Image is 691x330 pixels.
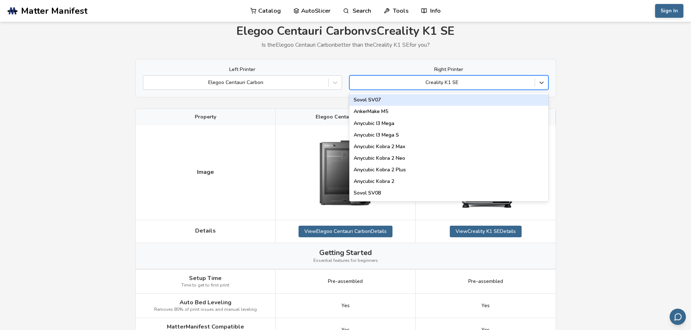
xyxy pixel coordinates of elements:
[349,199,548,210] div: Creality Hi
[143,67,342,72] label: Left Printer
[181,283,229,288] span: Time to get to first print
[154,307,257,312] span: Removes 80% of print issues and manual leveling
[349,187,548,199] div: Sovol SV08
[313,258,378,263] span: Essential features for beginners
[670,309,686,325] button: Send feedback via email
[481,303,490,309] span: Yes
[349,129,548,141] div: Anycubic I3 Mega S
[328,279,363,284] span: Pre-assembled
[21,6,87,16] span: Matter Manifest
[349,176,548,187] div: Anycubic Kobra 2
[349,164,548,176] div: Anycubic Kobra 2 Plus
[349,67,548,72] label: Right Printer
[197,169,214,175] span: Image
[655,4,683,18] button: Sign In
[353,80,355,85] input: Creality K1 SESovol SV07AnkerMake M5Anycubic I3 MegaAnycubic I3 Mega SAnycubic Kobra 2 MaxAnycubi...
[135,25,556,38] h1: Elegoo Centauri Carbon vs Creality K1 SE
[468,279,503,284] span: Pre-assembled
[147,80,148,85] input: Elegoo Centauri Carbon
[349,94,548,106] div: Sovol SV07
[316,114,375,120] span: Elegoo Centauri Carbon
[195,114,216,120] span: Property
[341,303,350,309] span: Yes
[319,248,372,257] span: Getting Started
[349,106,548,117] div: AnkerMake M5
[309,131,382,214] img: Elegoo Centauri Carbon
[195,227,216,234] span: Details
[349,153,548,164] div: Anycubic Kobra 2 Neo
[135,42,556,48] p: Is the Elegoo Centauri Carbon better than the Creality K1 SE for you?
[180,299,231,306] span: Auto Bed Leveling
[349,118,548,129] div: Anycubic I3 Mega
[299,226,392,237] a: ViewElegoo Centauri CarbonDetails
[189,275,222,281] span: Setup Time
[349,141,548,153] div: Anycubic Kobra 2 Max
[450,226,522,237] a: ViewCreality K1 SEDetails
[167,323,244,330] span: MatterManifest Compatible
